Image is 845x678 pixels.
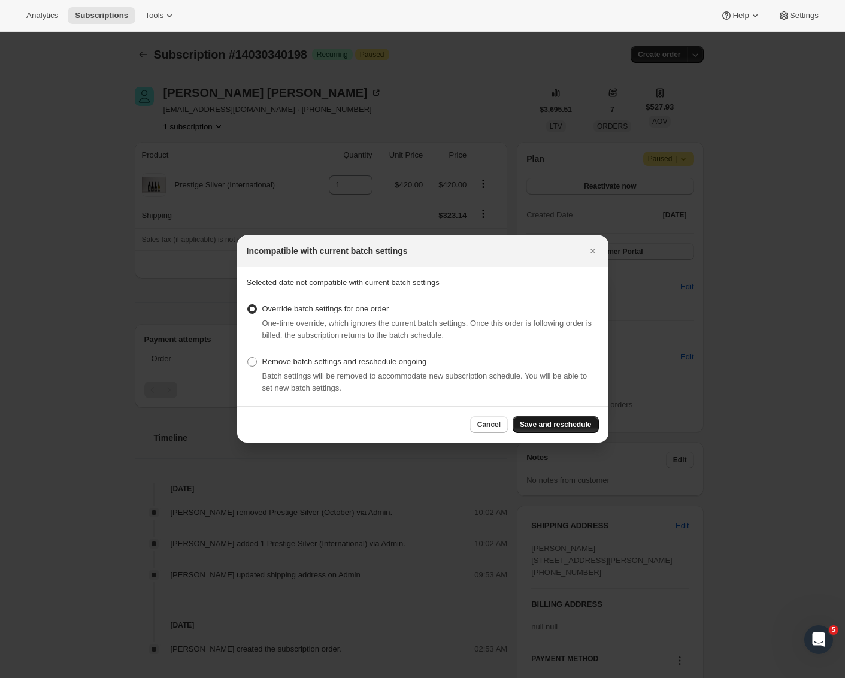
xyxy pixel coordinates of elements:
[790,11,819,20] span: Settings
[732,11,749,20] span: Help
[829,625,838,635] span: 5
[19,7,65,24] button: Analytics
[584,243,601,259] button: Close
[470,416,508,433] button: Cancel
[262,371,587,392] span: Batch settings will be removed to accommodate new subscription schedule. You will be able to set ...
[68,7,135,24] button: Subscriptions
[262,319,592,340] span: One-time override, which ignores the current batch settings. Once this order is following order i...
[138,7,183,24] button: Tools
[804,625,833,654] iframe: Intercom live chat
[520,420,591,429] span: Save and reschedule
[247,278,440,287] span: Selected date not compatible with current batch settings
[771,7,826,24] button: Settings
[262,304,389,313] span: Override batch settings for one order
[513,416,598,433] button: Save and reschedule
[26,11,58,20] span: Analytics
[713,7,768,24] button: Help
[247,245,408,257] h2: Incompatible with current batch settings
[477,420,501,429] span: Cancel
[75,11,128,20] span: Subscriptions
[262,357,427,366] span: Remove batch settings and reschedule ongoing
[145,11,163,20] span: Tools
